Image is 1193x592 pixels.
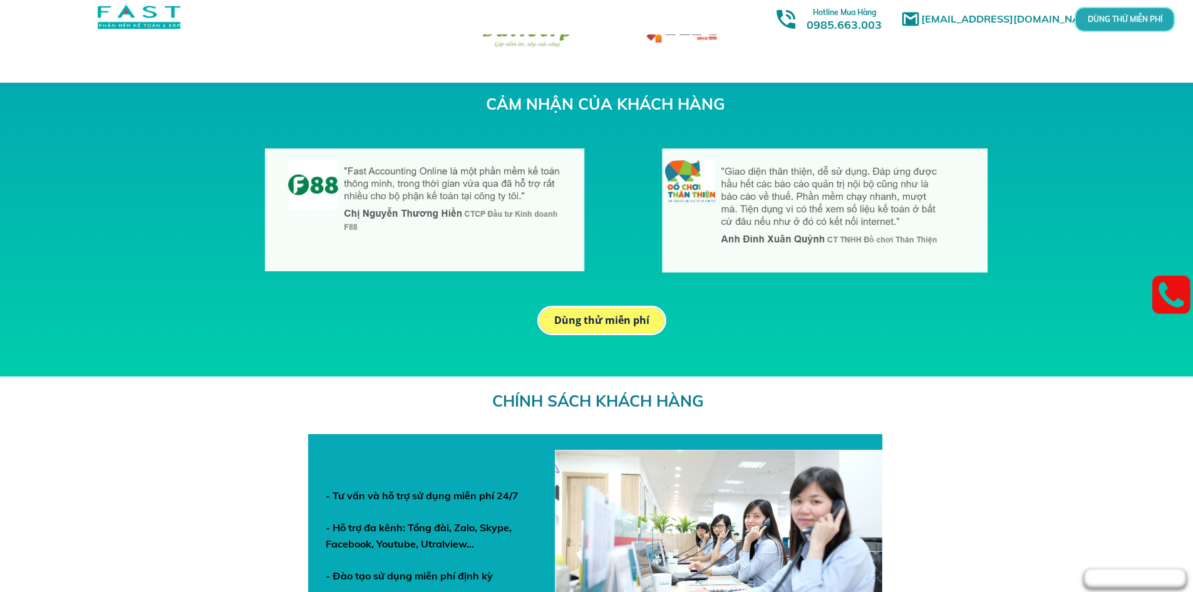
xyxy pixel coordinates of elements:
[539,308,665,333] p: Dùng thử miễn phí
[793,4,896,31] h3: 0985.663.003
[921,11,1106,28] h1: [EMAIL_ADDRESS][DOMAIN_NAME]
[326,488,534,584] div: - Tư vấn và hỗ trợ sử dụng miễn phí 24/7 - Hỗ trợ đa kênh: Tổng đài, Zalo, Skype, Facebook, Youtu...
[492,388,712,413] h3: CHÍNH SÁCH KHÁCH HÀNG
[486,91,728,117] h3: CẢM NHẬN CỦA KHÁCH HÀNG
[813,8,876,17] span: Hotline Mua Hàng
[1109,16,1140,23] p: DÙNG THỬ MIỄN PHÍ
